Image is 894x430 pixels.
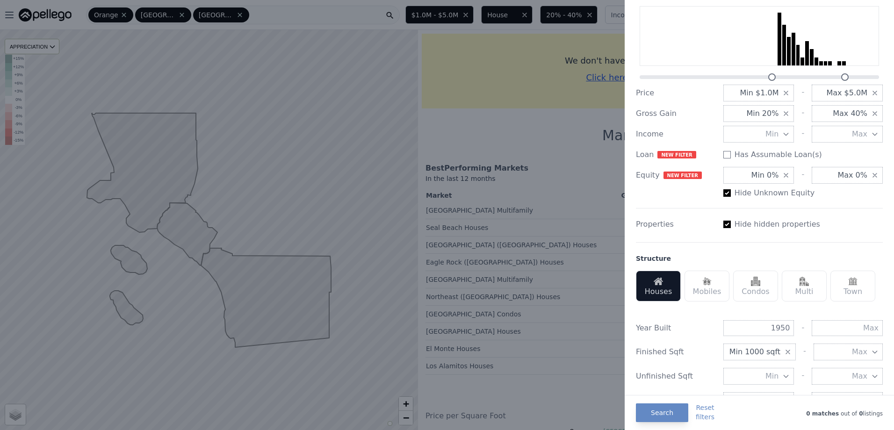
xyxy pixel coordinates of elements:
[740,87,779,99] span: Min $1.0M
[801,368,804,385] div: -
[636,170,716,181] div: Equity
[723,368,794,385] button: Min
[696,403,714,422] button: Resetfilters
[735,219,820,230] label: Hide hidden properties
[702,277,712,286] img: Mobiles
[723,320,794,336] input: Min
[812,105,883,122] button: Max 40%
[765,129,779,140] span: Min
[636,371,716,382] div: Unfinished Sqft
[801,126,804,143] div: -
[723,105,794,122] button: Min 20%
[782,271,827,301] div: Multi
[636,87,716,99] div: Price
[812,368,883,385] button: Max
[636,346,716,358] div: Finished Sqft
[729,346,780,358] span: Min 1000 sqft
[636,254,671,263] div: Structure
[723,167,794,184] button: Min 0%
[852,129,867,140] span: Max
[765,371,779,382] span: Min
[801,320,804,336] div: -
[636,149,716,160] div: Loan
[830,271,875,301] div: Town
[801,105,804,122] div: -
[636,129,716,140] div: Income
[837,170,867,181] span: Max 0%
[848,277,858,286] img: Town
[812,85,883,101] button: Max $5.0M
[746,108,779,119] span: Min 20%
[654,277,663,286] img: Houses
[812,392,883,409] button: Max
[636,271,681,301] div: Houses
[826,87,867,99] span: Max $5.0M
[801,85,804,101] div: -
[852,346,867,358] span: Max
[723,392,794,409] button: Min 2 beds
[852,371,867,382] span: Max
[723,126,794,143] button: Min
[801,392,804,409] div: -
[751,277,760,286] img: Condos
[812,167,883,184] button: Max 0%
[636,403,688,422] button: Search
[685,271,729,301] div: Mobiles
[636,219,716,230] div: Properties
[812,126,883,143] button: Max
[803,344,806,360] div: -
[857,410,863,417] span: 0
[636,108,716,119] div: Gross Gain
[735,187,815,199] label: Hide Unknown Equity
[814,344,883,360] button: Max
[723,344,796,360] button: Min 1000 sqft
[636,322,716,334] div: Year Built
[800,277,809,286] img: Multi
[733,271,778,301] div: Condos
[663,172,702,179] span: NEW FILTER
[657,151,696,158] span: NEW FILTER
[735,149,822,160] label: Has Assumable Loan(s)
[723,85,794,101] button: Min $1.0M
[801,167,804,184] div: -
[812,320,883,336] input: Max
[751,170,779,181] span: Min 0%
[833,108,867,119] span: Max 40%
[714,408,883,417] div: out of listings
[806,410,839,417] span: 0 matches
